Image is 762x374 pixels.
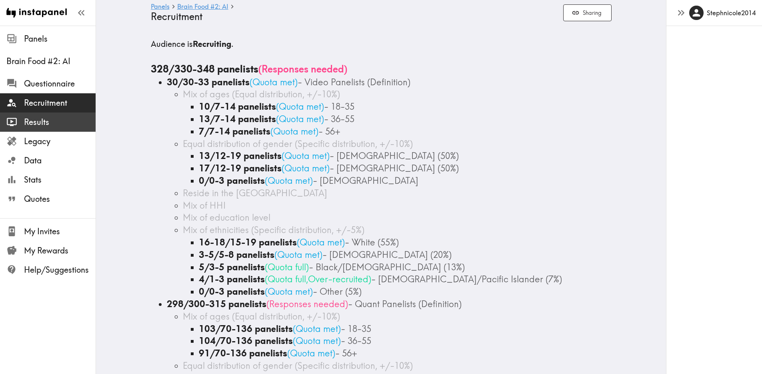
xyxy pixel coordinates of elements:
[335,348,357,359] span: - 56+
[330,150,459,161] span: - [DEMOGRAPHIC_DATA] (50%)
[151,11,557,22] h4: Recruitment
[270,126,318,137] span: ( Quota met )
[563,4,612,22] button: Sharing
[330,163,459,174] span: - [DEMOGRAPHIC_DATA] (50%)
[276,101,324,112] span: ( Quota met )
[151,3,170,11] a: Panels
[199,261,265,273] b: 5/3-5 panelists
[183,200,226,211] span: Mix of HHI
[265,175,313,186] span: ( Quota met )
[199,249,274,260] b: 3-5/5-8 panelists
[199,348,287,359] b: 91/70-136 panelists
[274,249,322,260] span: ( Quota met )
[341,335,371,346] span: - 36-55
[266,298,348,310] span: ( Responses needed )
[199,113,276,125] b: 13/7-14 panelists
[322,249,452,260] span: - [DEMOGRAPHIC_DATA] (20%)
[199,150,282,161] b: 13/12-19 panelists
[183,138,413,149] span: Equal distribution of gender (Specific distribution, +/-10%)
[24,226,96,237] span: My Invites
[199,163,282,174] b: 17/12-19 panelists
[151,38,612,50] h5: Audience is .
[183,224,364,235] span: Mix of ethnicities (Specific distribution, +/-5%)
[324,113,354,125] span: - 36-55
[177,3,228,11] a: Brain Food #2: AI
[276,113,324,125] span: ( Quota met )
[313,175,418,186] span: - [DEMOGRAPHIC_DATA]
[24,245,96,256] span: My Rewards
[287,348,335,359] span: ( Quota met )
[151,63,258,75] b: 328/330-348 panelists
[183,187,327,199] span: Reside in the [GEOGRAPHIC_DATA]
[24,33,96,44] span: Panels
[318,126,340,137] span: - 56+
[313,286,362,297] span: - Other (5%)
[265,273,371,285] span: ( Quota full , Over-recruited )
[265,286,313,297] span: ( Quota met )
[297,237,345,248] span: ( Quota met )
[183,212,270,223] span: Mix of education level
[298,76,410,88] span: - Video Panelists (Definition)
[183,360,413,371] span: Equal distribution of gender (Specific distribution, +/-10%)
[24,136,96,147] span: Legacy
[293,323,341,334] span: ( Quota met )
[24,117,96,128] span: Results
[199,273,265,285] b: 4/1-3 panelists
[348,298,462,310] span: - Quant Panelists (Definition)
[293,335,341,346] span: ( Quota met )
[345,237,399,248] span: - White (55%)
[24,193,96,205] span: Quotes
[199,126,270,137] b: 7/7-14 panelists
[250,76,298,88] span: ( Quota met )
[199,335,293,346] b: 104/70-136 panelists
[6,56,96,67] span: Brain Food #2: AI
[707,8,756,17] h6: Stephnicole2014
[282,150,330,161] span: ( Quota met )
[167,298,266,310] b: 298/300-315 panelists
[199,237,297,248] b: 16-18/15-19 panelists
[167,76,250,88] b: 30/30-33 panelists
[193,39,231,49] b: Recruiting
[341,323,371,334] span: - 18-35
[24,155,96,166] span: Data
[183,311,340,322] span: Mix of ages (Equal distribution, +/-10%)
[309,261,465,273] span: - Black/[DEMOGRAPHIC_DATA] (13%)
[199,286,265,297] b: 0/0-3 panelists
[258,63,347,75] span: ( Responses needed )
[199,101,276,112] b: 10/7-14 panelists
[282,163,330,174] span: ( Quota met )
[265,261,309,273] span: ( Quota full )
[24,174,96,185] span: Stats
[183,88,340,100] span: Mix of ages (Equal distribution, +/-10%)
[199,175,265,186] b: 0/0-3 panelists
[24,97,96,109] span: Recruitment
[324,101,354,112] span: - 18-35
[371,273,562,285] span: - [DEMOGRAPHIC_DATA]/Pacific Islander (7%)
[24,78,96,89] span: Questionnaire
[24,264,96,275] span: Help/Suggestions
[199,323,293,334] b: 103/70-136 panelists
